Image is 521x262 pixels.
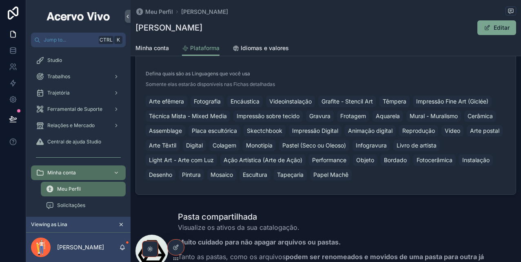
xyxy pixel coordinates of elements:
[149,171,172,179] span: Desenho
[31,118,126,133] a: Relações e Mercado
[356,156,374,164] span: Objeto
[145,8,173,16] span: Meu Perfil
[47,73,70,80] span: Trabalhos
[41,182,126,196] a: Meu Perfil
[45,10,111,23] img: App logo
[383,97,406,106] span: Têmpera
[313,171,348,179] span: Papel Machê
[213,141,236,150] span: Colagem
[149,97,184,106] span: Arte efêmera
[149,141,176,150] span: Arte Têxtil
[190,44,219,52] span: Plataforma
[178,238,341,246] strong: Muito cuidado para não apagar arquivos ou pastas.
[31,86,126,100] a: Trajetória
[192,127,237,135] span: Placa escultórica
[178,211,516,222] h1: Pasta compartilhada
[99,36,113,44] span: Ctrl
[410,112,458,120] span: Mural - Muralismo
[149,112,227,120] span: Técnica Mista - Mixed Media
[26,47,131,217] div: scrollable content
[224,156,302,164] span: Ação Artística (Arte de Ação)
[31,221,67,228] span: Viewing as Lina
[269,97,312,106] span: Videoinstalação
[135,44,169,52] span: Minha conta
[233,41,289,57] a: Idiomas e valores
[44,37,95,43] span: Jump to...
[149,127,182,135] span: Assemblage
[237,112,299,120] span: Impressão sobre tecido
[186,141,203,150] span: Digital
[462,156,490,164] span: Instalação
[277,171,304,179] span: Tapeçaria
[397,141,437,150] span: Livro de artista
[146,81,275,88] span: Somente elas estarão disponíveis nas Fichas detalhadas
[340,112,366,120] span: Frotagem
[416,97,488,106] span: Impressão Fine Art (Giclée)
[135,22,202,33] h1: [PERSON_NAME]
[376,112,400,120] span: Aquarela
[292,127,338,135] span: Impressão Digital
[41,198,126,213] a: Solicitações
[182,171,201,179] span: Pintura
[231,97,259,106] span: Encáustica
[282,141,346,150] span: Pastel (Seco ou Oleoso)
[47,139,101,145] span: Central de ajuda Studio
[182,41,219,56] a: Plataforma
[47,57,62,64] span: Studio
[356,141,387,150] span: Infogravura
[477,20,516,35] button: Editar
[31,69,126,84] a: Trabalhos
[57,202,85,209] span: Solicitações
[135,41,169,57] a: Minha conta
[31,134,126,149] a: Central de ajuda Studio
[384,156,407,164] span: Bordado
[31,102,126,117] a: Ferramental de Suporte
[445,127,460,135] span: Vídeo
[417,156,452,164] span: Fotocerâmica
[47,106,102,112] span: Ferramental de Suporte
[241,44,289,52] span: Idiomas e valores
[146,70,250,77] span: Defina quais são as Linguagens que você usa
[402,127,435,135] span: Reprodução
[321,97,373,106] span: Grafite - Stencil Art
[115,37,122,43] span: K
[348,127,392,135] span: Animação digital
[47,90,70,96] span: Trajetória
[57,186,81,192] span: Meu Perfil
[246,141,273,150] span: Monotipia
[135,8,173,16] a: Meu Perfil
[47,170,76,176] span: Minha conta
[57,243,104,251] p: [PERSON_NAME]
[178,222,516,232] p: Visualize os ativos da sua catalogação.
[312,156,346,164] span: Performance
[181,8,228,16] a: [PERSON_NAME]
[47,122,95,129] span: Relações e Mercado
[149,156,214,164] span: Light Art - Arte com Luz
[31,53,126,68] a: Studio
[309,112,330,120] span: Gravura
[31,33,126,47] button: Jump to...CtrlK
[194,97,221,106] span: Fotografia
[247,127,282,135] span: Skectchbook
[31,165,126,180] a: Minha conta
[243,171,267,179] span: Escultura
[470,127,499,135] span: Arte postal
[211,171,233,179] span: Mosaico
[468,112,493,120] span: Cerâmica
